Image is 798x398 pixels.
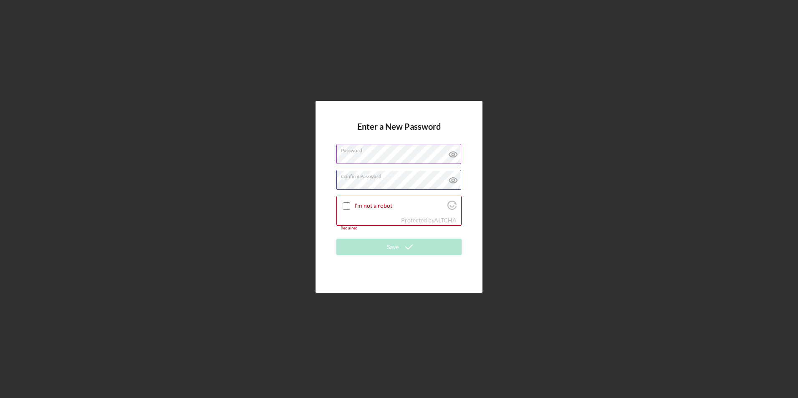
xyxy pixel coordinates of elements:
a: Visit Altcha.org [434,217,457,224]
button: Save [336,239,462,255]
label: I'm not a robot [354,202,445,209]
div: Save [387,239,399,255]
div: Protected by [401,217,457,224]
h4: Enter a New Password [357,122,441,144]
label: Confirm Password [341,170,461,179]
label: Password [341,144,461,154]
div: Required [336,226,462,231]
a: Visit Altcha.org [447,204,457,211]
